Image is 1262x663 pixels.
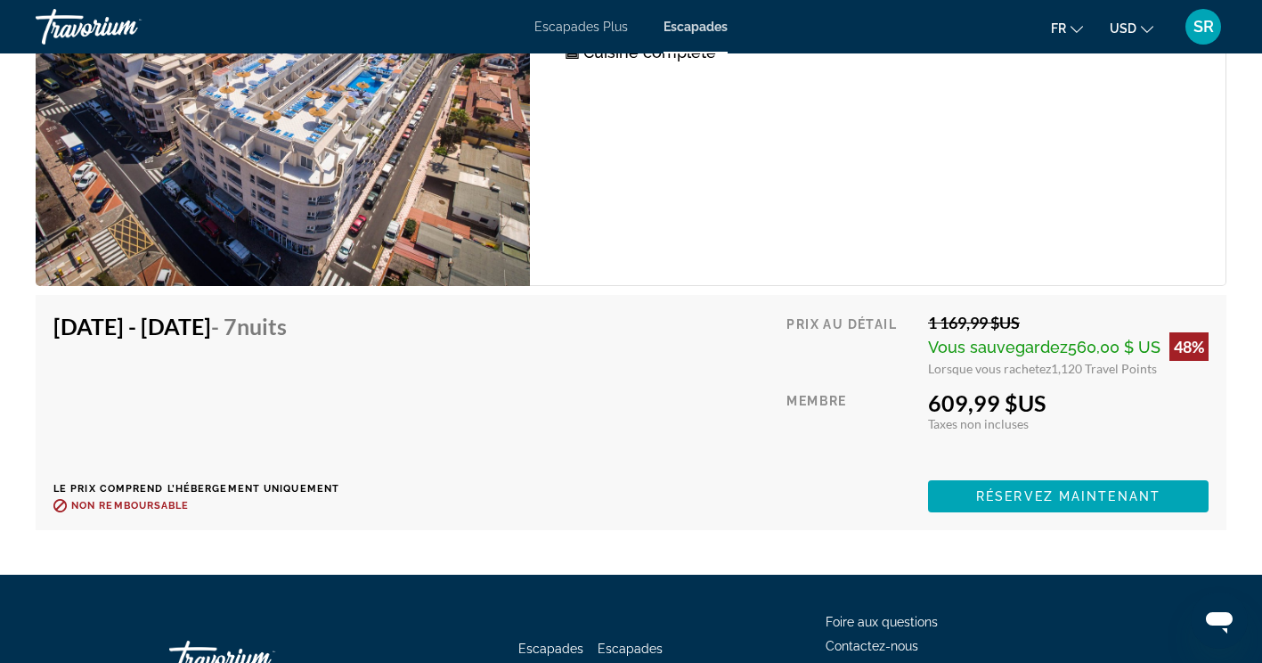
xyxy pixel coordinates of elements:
[928,416,1029,431] span: Taxes non incluses
[786,313,915,376] div: Prix au détail
[928,338,1068,356] span: Vous sauvegardez
[1068,338,1160,356] font: 560,00 $ US
[518,642,583,656] a: Escapades
[928,361,1051,376] span: Lorsque vous rachetez
[534,20,628,34] a: Escapades Plus
[1110,15,1153,41] button: Changer de devise
[211,313,287,340] span: - 7
[1051,361,1157,376] span: 1,120 Travel Points
[1191,592,1248,649] iframe: Bouton de lancement de la fenêtre de messagerie
[36,4,214,50] a: Travorium
[664,20,728,34] a: Escapades
[1180,8,1226,45] button: Menu utilisateur
[826,615,938,629] a: Foire aux questions
[53,313,326,340] h4: [DATE] - [DATE]
[786,389,915,467] div: Membre
[1051,15,1083,41] button: Changer la langue
[1193,18,1214,36] span: SR
[826,639,918,653] a: Contactez-nous
[53,483,339,495] p: Le prix comprend l’hébergement uniquement
[928,480,1209,512] button: Réservez maintenant
[71,500,190,512] span: Non remboursable
[1051,21,1066,36] span: Fr
[1169,332,1209,361] div: 48%
[928,313,1020,332] font: 1 169,99 $US
[928,389,1046,416] font: 609,99 $US
[237,313,287,340] span: nuits
[1110,21,1136,36] span: USD
[976,489,1160,503] span: Réservez maintenant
